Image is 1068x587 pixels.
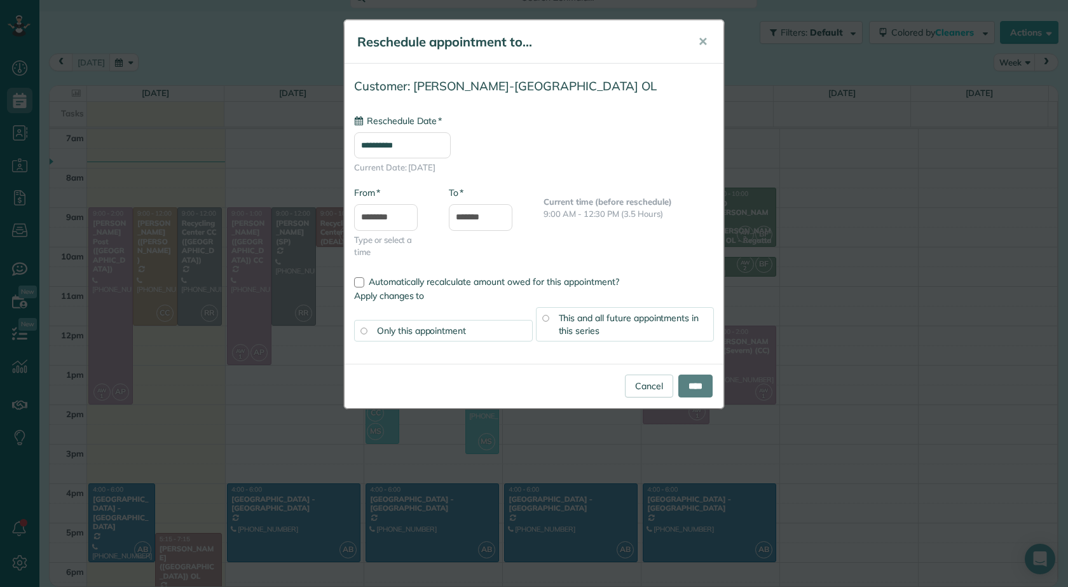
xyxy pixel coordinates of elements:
input: Only this appointment [360,328,367,334]
b: Current time (before reschedule) [544,197,672,207]
span: Only this appointment [377,325,466,336]
span: This and all future appointments in this series [559,312,699,336]
h4: Customer: [PERSON_NAME]-[GEOGRAPHIC_DATA] OL [354,79,714,93]
label: Apply changes to [354,289,714,302]
label: From [354,186,380,199]
h5: Reschedule appointment to... [357,33,680,51]
label: To [449,186,463,199]
input: This and all future appointments in this series [542,315,549,321]
span: ✕ [698,34,708,49]
label: Reschedule Date [354,114,442,127]
p: 9:00 AM - 12:30 PM (3.5 Hours) [544,208,714,220]
span: Current Date: [DATE] [354,162,714,174]
a: Cancel [625,375,673,397]
span: Type or select a time [354,234,430,258]
span: Automatically recalculate amount owed for this appointment? [369,276,619,287]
